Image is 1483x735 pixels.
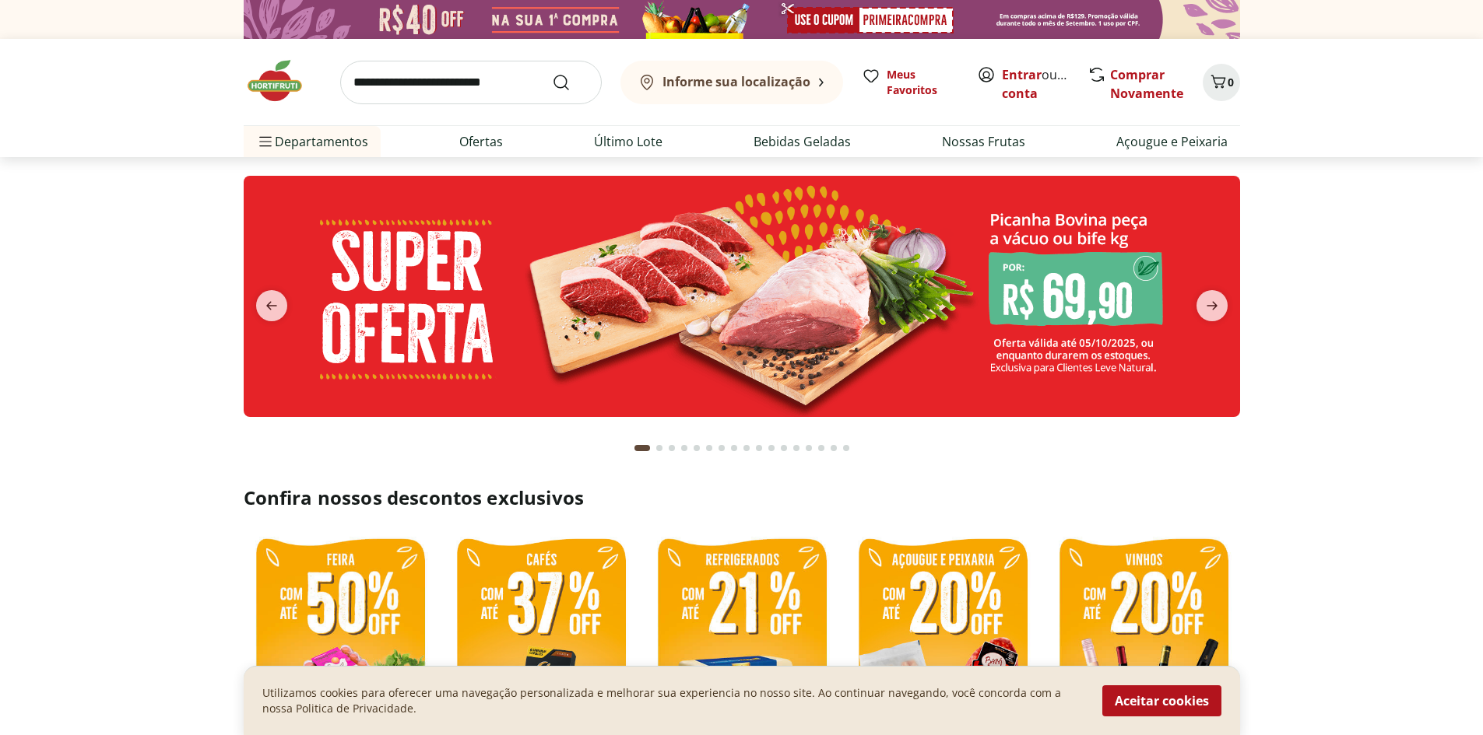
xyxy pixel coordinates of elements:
[1002,66,1088,102] a: Criar conta
[1228,75,1234,89] span: 0
[244,485,1240,510] h2: Confira nossos descontos exclusivos
[728,429,740,467] button: Go to page 8 from fs-carousel
[1203,64,1240,101] button: Carrinho
[862,67,958,98] a: Meus Favoritos
[666,429,678,467] button: Go to page 3 from fs-carousel
[620,61,843,104] button: Informe sua localização
[1102,685,1221,716] button: Aceitar cookies
[1002,66,1042,83] a: Entrar
[765,429,778,467] button: Go to page 11 from fs-carousel
[754,132,851,151] a: Bebidas Geladas
[815,429,828,467] button: Go to page 15 from fs-carousel
[790,429,803,467] button: Go to page 13 from fs-carousel
[244,176,1240,417] img: super oferta
[1116,132,1228,151] a: Açougue e Peixaria
[678,429,691,467] button: Go to page 4 from fs-carousel
[256,123,275,160] button: Menu
[459,132,503,151] a: Ofertas
[691,429,703,467] button: Go to page 5 from fs-carousel
[840,429,852,467] button: Go to page 17 from fs-carousel
[340,61,602,104] input: search
[887,67,958,98] span: Meus Favoritos
[594,132,662,151] a: Último Lote
[703,429,715,467] button: Go to page 6 from fs-carousel
[778,429,790,467] button: Go to page 12 from fs-carousel
[828,429,840,467] button: Go to page 16 from fs-carousel
[256,123,368,160] span: Departamentos
[740,429,753,467] button: Go to page 9 from fs-carousel
[262,685,1084,716] p: Utilizamos cookies para oferecer uma navegação personalizada e melhorar sua experiencia no nosso ...
[552,73,589,92] button: Submit Search
[1184,290,1240,321] button: next
[803,429,815,467] button: Go to page 14 from fs-carousel
[662,73,810,90] b: Informe sua localização
[753,429,765,467] button: Go to page 10 from fs-carousel
[1002,65,1071,103] span: ou
[942,132,1025,151] a: Nossas Frutas
[1110,66,1183,102] a: Comprar Novamente
[244,290,300,321] button: previous
[715,429,728,467] button: Go to page 7 from fs-carousel
[631,429,653,467] button: Current page from fs-carousel
[653,429,666,467] button: Go to page 2 from fs-carousel
[244,58,322,104] img: Hortifruti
